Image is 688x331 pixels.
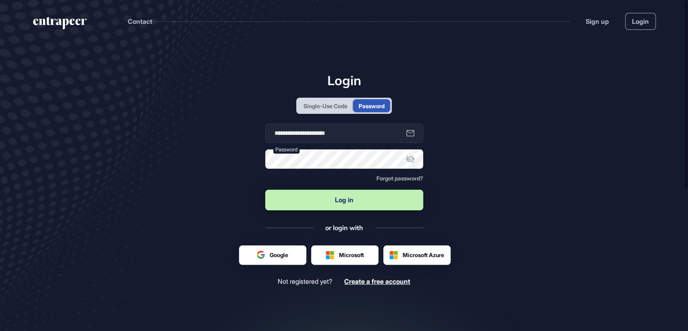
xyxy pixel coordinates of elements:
a: Sign up [586,17,609,26]
span: Not registered yet? [278,278,332,285]
a: Create a free account [344,278,410,285]
div: or login with [325,223,363,232]
h1: Login [265,73,423,88]
div: Password [359,102,385,110]
a: entrapeer-logo [32,17,87,32]
button: Contact [128,16,152,27]
a: Login [625,13,656,30]
button: Log in [265,190,423,210]
a: Forgot password? [376,175,423,182]
div: Single-Use Code [303,102,347,110]
label: Password [273,145,299,154]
